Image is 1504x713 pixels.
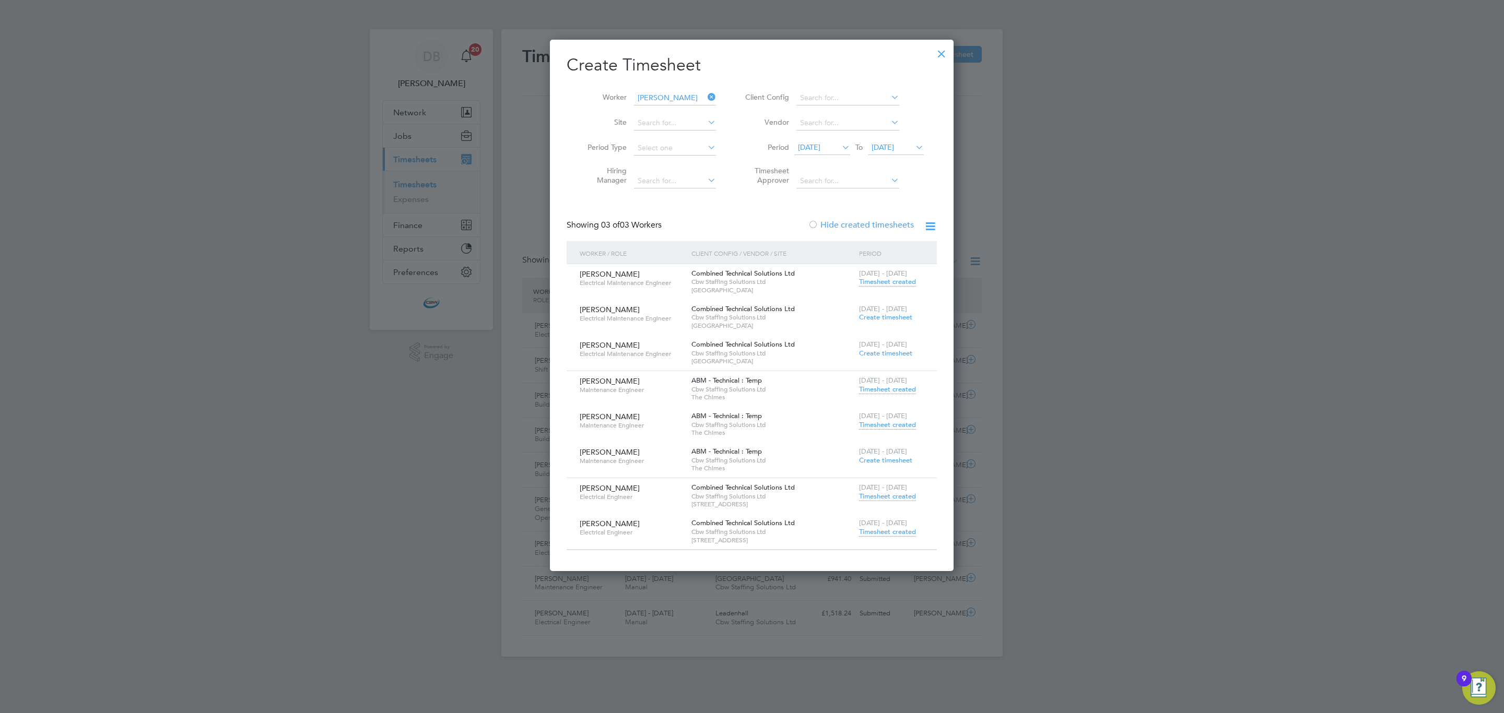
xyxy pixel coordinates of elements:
span: [STREET_ADDRESS] [691,500,854,508]
span: [PERSON_NAME] [580,483,640,493]
label: Timesheet Approver [742,166,789,185]
span: Cbw Staffing Solutions Ltd [691,385,854,394]
input: Search for... [796,91,899,105]
span: [DATE] - [DATE] [859,447,907,456]
span: Combined Technical Solutions Ltd [691,269,795,278]
span: [PERSON_NAME] [580,519,640,528]
span: [DATE] - [DATE] [859,269,907,278]
span: Cbw Staffing Solutions Ltd [691,278,854,286]
label: Client Config [742,92,789,102]
span: Timesheet created [859,492,916,501]
span: [PERSON_NAME] [580,412,640,421]
span: [DATE] - [DATE] [859,411,907,420]
input: Search for... [796,116,899,130]
label: Period Type [580,142,627,152]
span: [DATE] [798,142,820,152]
span: Cbw Staffing Solutions Ltd [691,313,854,322]
button: Open Resource Center, 9 new notifications [1462,671,1496,705]
span: [DATE] - [DATE] [859,376,907,385]
span: Combined Technical Solutions Ltd [691,340,795,349]
span: Cbw Staffing Solutions Ltd [691,492,854,501]
span: Create timesheet [859,456,912,465]
label: Vendor [742,117,789,127]
div: Client Config / Vendor / Site [689,241,856,265]
span: [PERSON_NAME] [580,305,640,314]
input: Search for... [634,91,716,105]
span: [PERSON_NAME] [580,269,640,279]
span: [DATE] - [DATE] [859,518,907,527]
span: Cbw Staffing Solutions Ltd [691,456,854,465]
label: Hide created timesheets [808,220,914,230]
span: [DATE] [872,142,894,152]
span: [DATE] - [DATE] [859,483,907,492]
span: [DATE] - [DATE] [859,340,907,349]
span: Electrical Maintenance Engineer [580,279,684,287]
span: Maintenance Engineer [580,421,684,430]
span: The Chimes [691,464,854,472]
span: Maintenance Engineer [580,457,684,465]
input: Search for... [634,116,716,130]
label: Worker [580,92,627,102]
div: Showing [567,220,664,231]
span: Timesheet created [859,277,916,287]
div: Worker / Role [577,241,689,265]
span: 03 of [601,220,620,230]
h2: Create Timesheet [567,54,937,76]
span: Electrical Maintenance Engineer [580,314,684,323]
span: ABM - Technical : Temp [691,447,762,456]
label: Hiring Manager [580,166,627,185]
span: [PERSON_NAME] [580,376,640,386]
span: ABM - Technical : Temp [691,411,762,420]
span: Electrical Engineer [580,493,684,501]
span: [GEOGRAPHIC_DATA] [691,322,854,330]
label: Site [580,117,627,127]
div: 9 [1462,679,1466,692]
span: 03 Workers [601,220,662,230]
span: [GEOGRAPHIC_DATA] [691,357,854,365]
span: Create timesheet [859,313,912,322]
div: Period [856,241,926,265]
span: Combined Technical Solutions Ltd [691,304,795,313]
span: Timesheet created [859,527,916,537]
span: Cbw Staffing Solutions Ltd [691,349,854,358]
span: Timesheet created [859,420,916,430]
span: The Chimes [691,429,854,437]
span: The Chimes [691,393,854,401]
span: [PERSON_NAME] [580,340,640,350]
span: Cbw Staffing Solutions Ltd [691,528,854,536]
input: Select one [634,141,716,156]
span: Combined Technical Solutions Ltd [691,518,795,527]
span: Maintenance Engineer [580,386,684,394]
span: [GEOGRAPHIC_DATA] [691,286,854,294]
span: Electrical Maintenance Engineer [580,350,684,358]
span: [PERSON_NAME] [580,447,640,457]
span: Electrical Engineer [580,528,684,537]
span: [STREET_ADDRESS] [691,536,854,544]
span: Create timesheet [859,349,912,358]
input: Search for... [796,174,899,188]
span: [DATE] - [DATE] [859,304,907,313]
span: To [852,140,866,154]
span: Timesheet created [859,385,916,394]
span: Cbw Staffing Solutions Ltd [691,421,854,429]
span: ABM - Technical : Temp [691,376,762,385]
label: Period [742,142,789,152]
span: Combined Technical Solutions Ltd [691,483,795,492]
input: Search for... [634,174,716,188]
